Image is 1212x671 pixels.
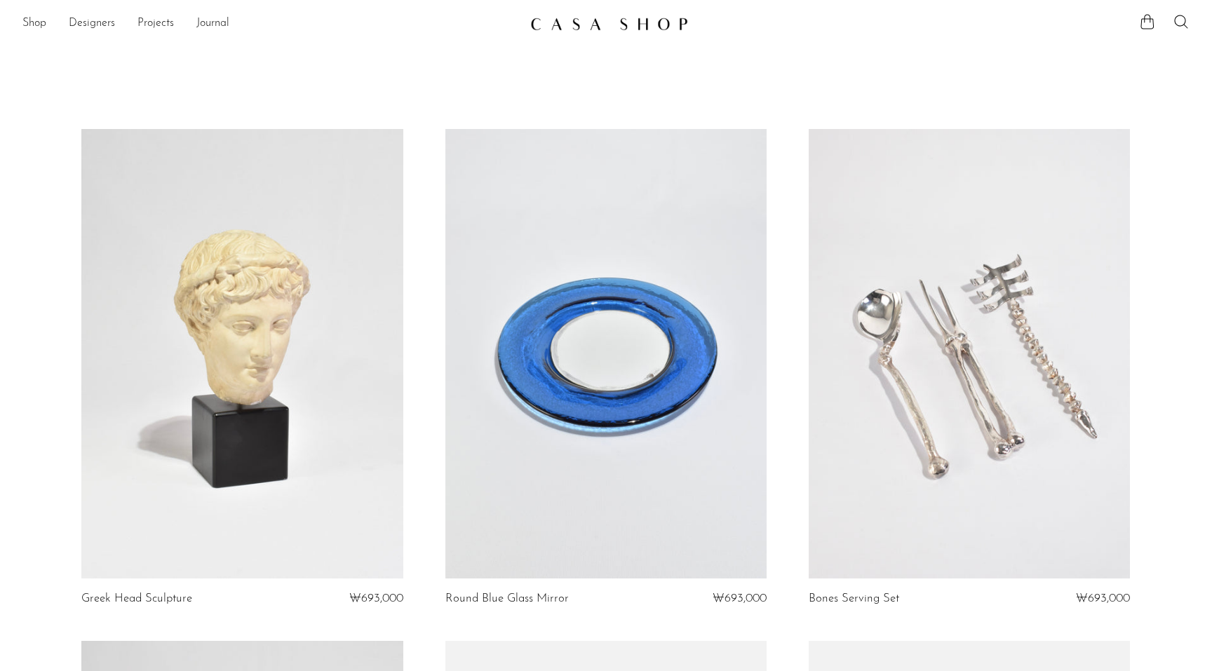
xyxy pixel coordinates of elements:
a: Greek Head Sculpture [81,592,192,605]
a: Bones Serving Set [809,592,899,605]
a: Round Blue Glass Mirror [445,592,569,605]
a: Journal [196,15,229,33]
span: ₩693,000 [349,592,403,604]
ul: NEW HEADER MENU [22,12,519,36]
a: Shop [22,15,46,33]
nav: Desktop navigation [22,12,519,36]
a: Projects [137,15,174,33]
span: ₩693,000 [1076,592,1130,604]
a: Designers [69,15,115,33]
span: ₩693,000 [713,592,767,604]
